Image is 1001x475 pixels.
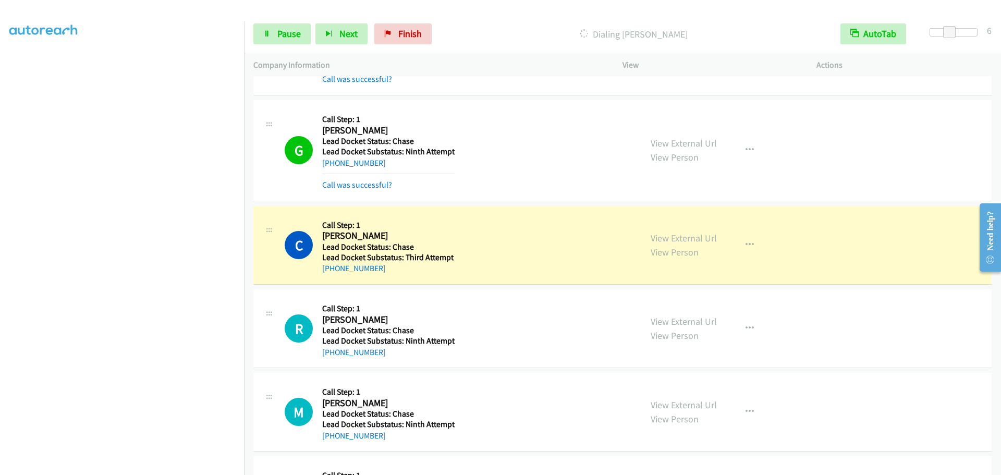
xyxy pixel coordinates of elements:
a: View External Url [651,232,717,244]
a: View Person [651,413,699,425]
button: AutoTab [840,23,906,44]
a: View Person [651,151,699,163]
a: [PHONE_NUMBER] [322,263,386,273]
a: Pause [253,23,311,44]
button: Next [315,23,368,44]
h5: Lead Docket Substatus: Ninth Attempt [322,147,455,157]
a: [PHONE_NUMBER] [322,158,386,168]
h1: R [285,314,313,343]
a: Finish [374,23,432,44]
h1: C [285,231,313,259]
a: Call was successful? [322,74,392,84]
h5: Lead Docket Status: Chase [322,136,455,147]
p: Dialing [PERSON_NAME] [446,27,822,41]
p: View [622,59,798,71]
iframe: Resource Center [971,196,1001,279]
h2: [PERSON_NAME] [322,230,454,242]
div: 6 [987,23,992,38]
h1: G [285,136,313,164]
h5: Lead Docket Status: Chase [322,325,455,336]
span: Next [339,28,358,40]
span: Pause [277,28,301,40]
h5: Call Step: 1 [322,387,455,397]
span: Finish [398,28,422,40]
h5: Lead Docket Status: Chase [322,242,454,252]
h2: [PERSON_NAME] [322,314,455,326]
p: Actions [816,59,992,71]
a: [PHONE_NUMBER] [322,347,386,357]
h5: Call Step: 1 [322,220,454,230]
a: View Person [651,246,699,258]
a: View External Url [651,399,717,411]
h2: [PERSON_NAME] [322,125,455,137]
div: The call is yet to be attempted [285,398,313,426]
a: View Person [651,330,699,342]
a: View External Url [651,315,717,327]
p: Company Information [253,59,604,71]
a: [PHONE_NUMBER] [322,431,386,441]
h5: Lead Docket Status: Chase [322,409,455,419]
h5: Call Step: 1 [322,303,455,314]
h5: Lead Docket Substatus: Third Attempt [322,252,454,263]
a: View External Url [651,137,717,149]
h2: [PERSON_NAME] [322,397,455,409]
h5: Lead Docket Substatus: Ninth Attempt [322,336,455,346]
h5: Lead Docket Substatus: Ninth Attempt [322,419,455,430]
h1: M [285,398,313,426]
h5: Call Step: 1 [322,114,455,125]
a: Call was successful? [322,180,392,190]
